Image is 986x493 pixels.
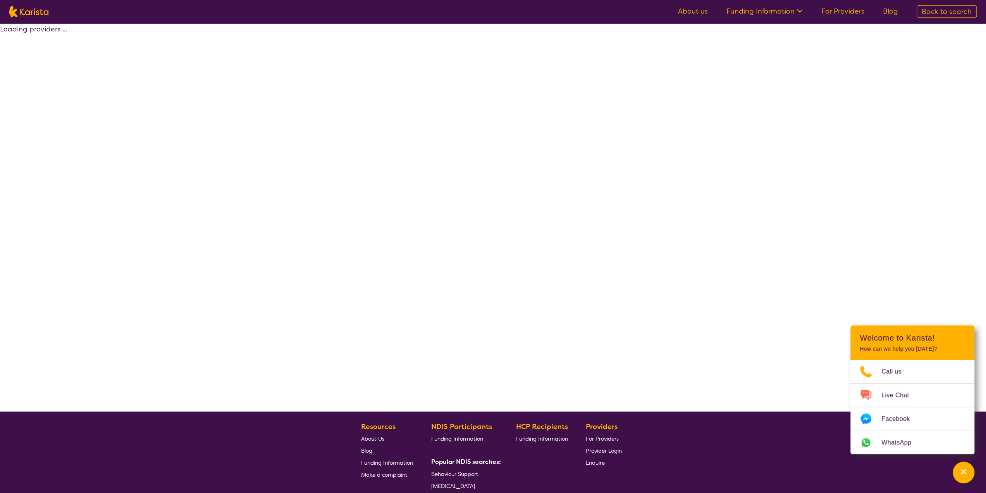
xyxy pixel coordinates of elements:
b: HCP Recipients [516,422,568,431]
a: Enquire [586,457,622,469]
span: Live Chat [881,389,918,401]
img: Karista logo [9,6,48,17]
a: For Providers [821,7,864,16]
b: Popular NDIS searches: [431,458,501,466]
a: [MEDICAL_DATA] [431,480,498,492]
a: About Us [361,432,413,445]
a: About us [678,7,708,16]
span: Facebook [881,413,919,425]
span: Call us [881,366,911,377]
a: Behaviour Support [431,468,498,480]
ul: Choose channel [850,360,974,454]
div: Channel Menu [850,325,974,454]
span: Back to search [922,7,972,16]
span: Provider Login [586,447,622,454]
h2: Welcome to Karista! [860,333,965,343]
span: Funding Information [431,435,483,442]
a: Funding Information [361,457,413,469]
span: Make a complaint [361,471,408,478]
p: How can we help you [DATE]? [860,346,965,352]
span: For Providers [586,435,619,442]
a: Back to search [917,5,977,18]
span: Funding Information [516,435,568,442]
button: Channel Menu [953,462,974,483]
span: Funding Information [361,459,413,466]
span: Blog [361,447,372,454]
span: Behaviour Support [431,471,478,477]
a: Blog [361,445,413,457]
span: WhatsApp [881,437,921,448]
span: About Us [361,435,384,442]
a: Funding Information [726,7,803,16]
span: [MEDICAL_DATA] [431,483,475,490]
a: For Providers [586,432,622,445]
a: Blog [883,7,898,16]
b: Resources [361,422,396,431]
span: Enquire [586,459,605,466]
a: Make a complaint [361,469,413,481]
a: Funding Information [431,432,498,445]
a: Web link opens in a new tab. [850,431,974,454]
b: Providers [586,422,618,431]
a: Provider Login [586,445,622,457]
b: NDIS Participants [431,422,492,431]
a: Funding Information [516,432,568,445]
